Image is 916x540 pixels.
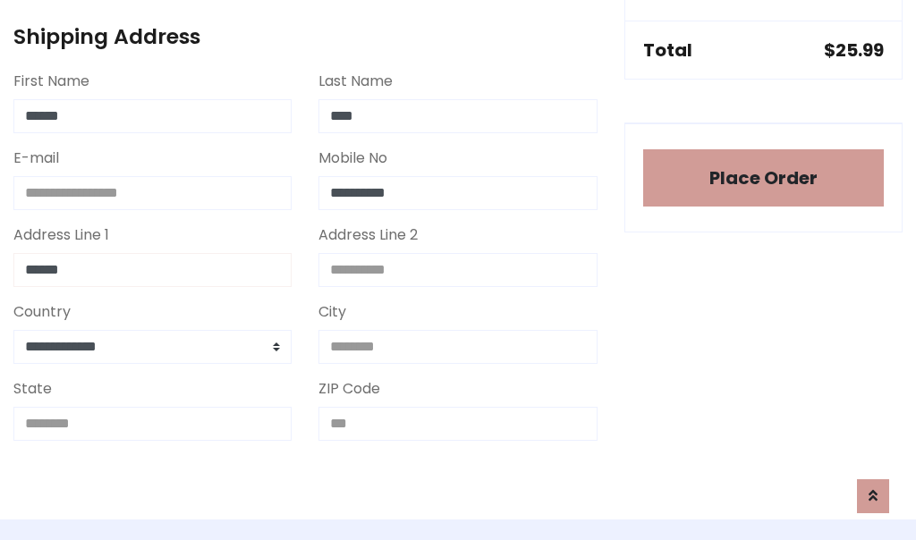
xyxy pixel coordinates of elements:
h5: Total [643,39,692,61]
label: Country [13,301,71,323]
label: Address Line 1 [13,224,109,246]
label: Address Line 2 [318,224,418,246]
label: Last Name [318,71,393,92]
label: City [318,301,346,323]
button: Place Order [643,149,884,207]
label: First Name [13,71,89,92]
span: 25.99 [835,38,884,63]
h5: $ [824,39,884,61]
label: Mobile No [318,148,387,169]
h4: Shipping Address [13,24,598,49]
label: State [13,378,52,400]
label: E-mail [13,148,59,169]
label: ZIP Code [318,378,380,400]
